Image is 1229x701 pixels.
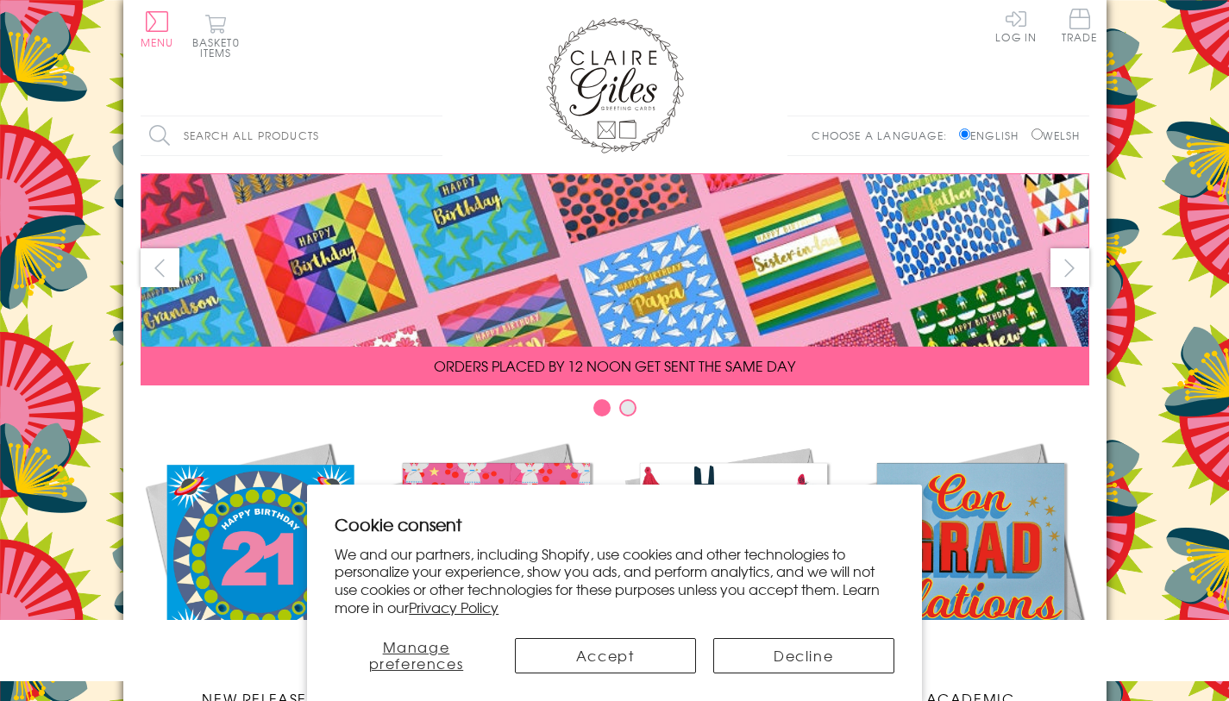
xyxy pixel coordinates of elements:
[959,128,1027,143] label: English
[812,128,956,143] p: Choose a language:
[959,128,970,140] input: English
[200,34,240,60] span: 0 items
[335,545,894,617] p: We and our partners, including Shopify, use cookies and other technologies to personalize your ex...
[713,638,894,673] button: Decline
[1062,9,1098,42] span: Trade
[1031,128,1081,143] label: Welsh
[141,248,179,287] button: prev
[192,14,240,58] button: Basket0 items
[425,116,442,155] input: Search
[546,17,684,153] img: Claire Giles Greetings Cards
[1062,9,1098,46] a: Trade
[409,597,498,617] a: Privacy Policy
[1031,128,1043,140] input: Welsh
[593,399,611,416] button: Carousel Page 1 (Current Slide)
[335,512,894,536] h2: Cookie consent
[995,9,1037,42] a: Log In
[619,399,636,416] button: Carousel Page 2
[141,34,174,50] span: Menu
[141,116,442,155] input: Search all products
[141,11,174,47] button: Menu
[1050,248,1089,287] button: next
[515,638,696,673] button: Accept
[369,636,464,673] span: Manage preferences
[335,638,497,673] button: Manage preferences
[434,355,795,376] span: ORDERS PLACED BY 12 NOON GET SENT THE SAME DAY
[141,398,1089,425] div: Carousel Pagination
